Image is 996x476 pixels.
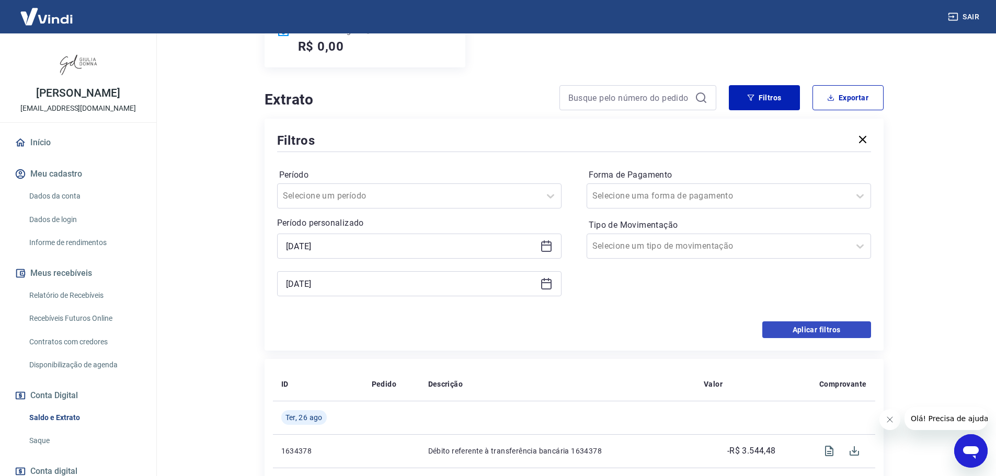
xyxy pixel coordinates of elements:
[589,169,869,181] label: Forma de Pagamento
[6,7,88,16] span: Olá! Precisa de ajuda?
[812,85,884,110] button: Exportar
[25,354,144,376] a: Disponibilização de agenda
[905,407,988,430] iframe: Mensagem da empresa
[727,445,776,457] p: -R$ 3.544,48
[25,232,144,253] a: Informe de rendimentos
[25,308,144,329] a: Recebíveis Futuros Online
[954,434,988,468] iframe: Botão para abrir a janela de mensagens
[568,90,691,106] input: Busque pelo número do pedido
[372,379,396,389] p: Pedido
[277,132,316,149] h5: Filtros
[20,103,136,114] p: [EMAIL_ADDRESS][DOMAIN_NAME]
[946,7,983,27] button: Sair
[819,379,866,389] p: Comprovante
[879,409,900,430] iframe: Fechar mensagem
[704,379,723,389] p: Valor
[265,89,547,110] h4: Extrato
[281,379,289,389] p: ID
[428,379,463,389] p: Descrição
[285,412,323,423] span: Ter, 26 ago
[277,217,562,229] p: Período personalizado
[281,446,355,456] p: 1634378
[279,169,559,181] label: Período
[25,209,144,230] a: Dados de login
[589,219,869,231] label: Tipo de Movimentação
[25,407,144,428] a: Saldo e Extrato
[25,185,144,207] a: Dados da conta
[25,331,144,353] a: Contratos com credores
[36,88,120,99] p: [PERSON_NAME]
[58,42,99,84] img: 11efcaa0-b592-4158-bf44-3e3a1f4dab66.jpeg
[13,131,144,154] a: Início
[13,1,81,32] img: Vindi
[13,262,144,285] button: Meus recebíveis
[428,446,687,456] p: Débito referente à transferência bancária 1634378
[25,430,144,451] a: Saque
[13,162,144,185] button: Meu cadastro
[25,285,144,306] a: Relatório de Recebíveis
[762,321,871,338] button: Aplicar filtros
[817,438,842,463] span: Visualizar
[286,276,536,292] input: Data final
[842,438,867,463] span: Download
[298,38,345,55] h5: R$ 0,00
[13,384,144,407] button: Conta Digital
[729,85,800,110] button: Filtros
[286,238,536,254] input: Data inicial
